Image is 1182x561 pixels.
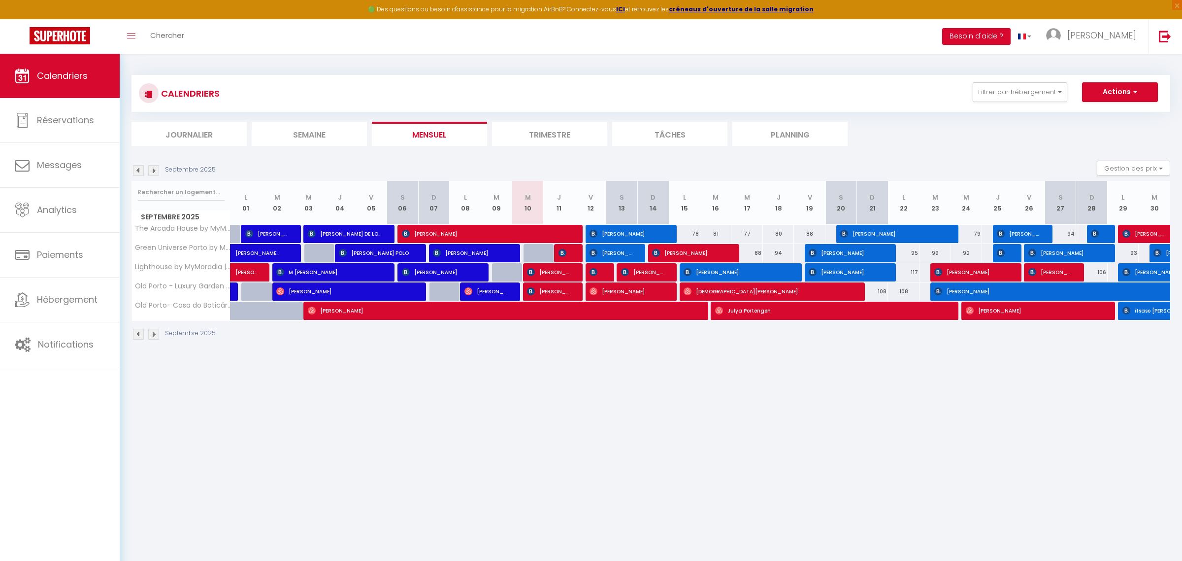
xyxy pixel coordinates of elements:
div: 117 [888,263,919,281]
th: 23 [919,181,951,225]
span: Notifications [38,338,94,351]
span: [PERSON_NAME] de la [GEOGRAPHIC_DATA] [235,239,281,257]
abbr: M [932,193,938,202]
span: [PERSON_NAME] [276,282,413,301]
span: [PERSON_NAME] [966,301,1102,320]
span: Lighthouse by MyMoradia | Vue & Élégance à [GEOGRAPHIC_DATA] [133,263,232,271]
abbr: D [870,193,875,202]
th: 21 [857,181,888,225]
th: 12 [575,181,606,225]
span: [PERSON_NAME] [402,263,475,281]
span: Paiements [37,248,83,261]
th: 30 [1139,181,1170,225]
div: 95 [888,244,919,262]
span: [PERSON_NAME] [934,263,1008,281]
span: [PERSON_NAME] [684,263,788,281]
span: Julya Portengen [715,301,946,320]
span: [PERSON_NAME] [590,244,631,262]
abbr: S [1058,193,1063,202]
abbr: M [744,193,750,202]
th: 25 [982,181,1014,225]
th: 28 [1076,181,1108,225]
th: 09 [481,181,512,225]
abbr: M [1151,193,1157,202]
span: Réservations [37,114,94,126]
a: ... [PERSON_NAME] [1039,19,1149,54]
abbr: S [400,193,405,202]
span: [PERSON_NAME] [809,263,882,281]
li: Planning [732,122,848,146]
th: 02 [262,181,293,225]
div: 108 [857,282,888,301]
a: Chercher [143,19,192,54]
span: [PERSON_NAME] [PERSON_NAME] [245,224,287,243]
span: [PERSON_NAME] [402,224,570,243]
li: Tâches [612,122,727,146]
th: 17 [731,181,763,225]
span: [PERSON_NAME] POLO [339,244,412,262]
div: 92 [951,244,983,262]
th: 06 [387,181,419,225]
span: [PERSON_NAME] [558,244,569,262]
span: [DEMOGRAPHIC_DATA][PERSON_NAME] [684,282,852,301]
h3: CALENDRIERS [159,82,220,105]
abbr: M [963,193,969,202]
abbr: J [777,193,781,202]
span: [PERSON_NAME] [590,224,663,243]
span: [PERSON_NAME] [997,244,1007,262]
span: [PERSON_NAME] [1122,224,1168,243]
th: 08 [450,181,481,225]
iframe: Chat [1140,517,1175,554]
th: 04 [324,181,356,225]
th: 29 [1108,181,1139,225]
div: 99 [919,244,951,262]
li: Mensuel [372,122,487,146]
abbr: D [431,193,436,202]
a: ICI [616,5,625,13]
li: Semaine [252,122,367,146]
abbr: M [274,193,280,202]
abbr: J [996,193,1000,202]
div: 78 [669,225,700,243]
abbr: V [369,193,373,202]
abbr: M [525,193,531,202]
abbr: V [589,193,593,202]
abbr: S [839,193,843,202]
span: [PERSON_NAME] [308,301,696,320]
abbr: D [1089,193,1094,202]
div: 94 [763,244,794,262]
input: Rechercher un logement... [137,183,225,201]
span: Hébergement [37,293,98,306]
th: 07 [418,181,450,225]
button: Besoin d'aide ? [942,28,1011,45]
div: 81 [700,225,732,243]
abbr: M [493,193,499,202]
button: Actions [1082,82,1158,102]
a: [PERSON_NAME] de la [GEOGRAPHIC_DATA] [230,244,262,263]
span: Chercher [150,30,184,40]
span: [PERSON_NAME] [934,282,1138,301]
th: 14 [637,181,669,225]
abbr: L [683,193,686,202]
span: [PERSON_NAME] [1028,244,1102,262]
button: Filtrer par hébergement [973,82,1067,102]
button: Ouvrir le widget de chat LiveChat [8,4,37,34]
span: [PERSON_NAME] [464,282,506,301]
abbr: L [244,193,247,202]
div: 93 [1108,244,1139,262]
span: [PERSON_NAME] [997,224,1039,243]
th: 24 [951,181,983,225]
button: Gestion des prix [1097,161,1170,175]
span: [PERSON_NAME] [527,263,569,281]
abbr: V [1027,193,1031,202]
strong: créneaux d'ouverture de la salle migration [669,5,814,13]
abbr: J [557,193,561,202]
th: 26 [1014,181,1045,225]
span: [PERSON_NAME] [1028,263,1070,281]
div: 94 [1045,225,1076,243]
th: 20 [825,181,857,225]
li: Journalier [131,122,247,146]
div: 79 [951,225,983,243]
abbr: M [306,193,312,202]
span: [PERSON_NAME] [590,282,663,301]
